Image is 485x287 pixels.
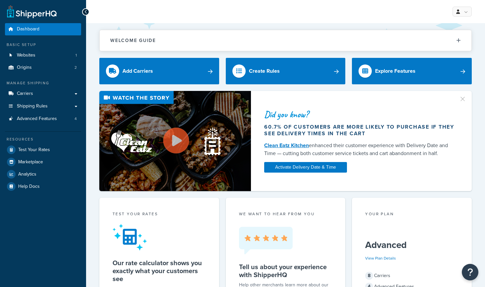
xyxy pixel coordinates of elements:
li: Origins [5,61,81,74]
img: Video thumbnail [99,91,251,191]
span: Help Docs [18,184,40,189]
a: Clean Eatz Kitchen [264,142,309,149]
a: Create Rules [226,58,346,84]
div: Basic Setup [5,42,81,48]
a: Websites1 [5,49,81,61]
div: 60.7% of customers are more likely to purchase if they see delivery times in the cart [264,124,456,137]
a: Marketplace [5,156,81,168]
div: Explore Features [375,66,415,76]
a: Explore Features [352,58,472,84]
span: Dashboard [17,26,39,32]
h2: Welcome Guide [110,38,156,43]
span: Origins [17,65,32,70]
div: Create Rules [249,66,280,76]
span: Advanced Features [17,116,57,122]
div: Resources [5,137,81,142]
p: we want to hear from you [239,211,332,217]
span: Shipping Rules [17,103,48,109]
div: Carriers [365,271,459,280]
span: 1 [75,53,77,58]
a: Activate Delivery Date & Time [264,162,347,173]
li: Advanced Features [5,113,81,125]
button: Open Resource Center [462,264,478,280]
a: Advanced Features4 [5,113,81,125]
a: View Plan Details [365,255,396,261]
div: Add Carriers [122,66,153,76]
h5: Tell us about your experience with ShipperHQ [239,263,332,279]
span: Test Your Rates [18,147,50,153]
a: Carriers [5,88,81,100]
li: Websites [5,49,81,61]
a: Test Your Rates [5,144,81,156]
span: 2 [74,65,77,70]
div: Test your rates [113,211,206,219]
span: Websites [17,53,35,58]
span: 8 [365,272,373,280]
a: Origins2 [5,61,81,74]
div: Your Plan [365,211,459,219]
span: Carriers [17,91,33,97]
a: Dashboard [5,23,81,35]
div: Manage Shipping [5,80,81,86]
div: enhanced their customer experience with Delivery Date and Time — cutting both customer service ti... [264,142,456,157]
div: Did you know? [264,110,456,119]
a: Shipping Rules [5,100,81,112]
button: Welcome Guide [100,30,471,51]
a: Analytics [5,168,81,180]
span: Analytics [18,172,36,177]
a: Help Docs [5,181,81,192]
span: Marketplace [18,159,43,165]
span: 4 [74,116,77,122]
h5: Advanced [365,240,459,250]
a: Add Carriers [99,58,219,84]
h5: Our rate calculator shows you exactly what your customers see [113,259,206,283]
